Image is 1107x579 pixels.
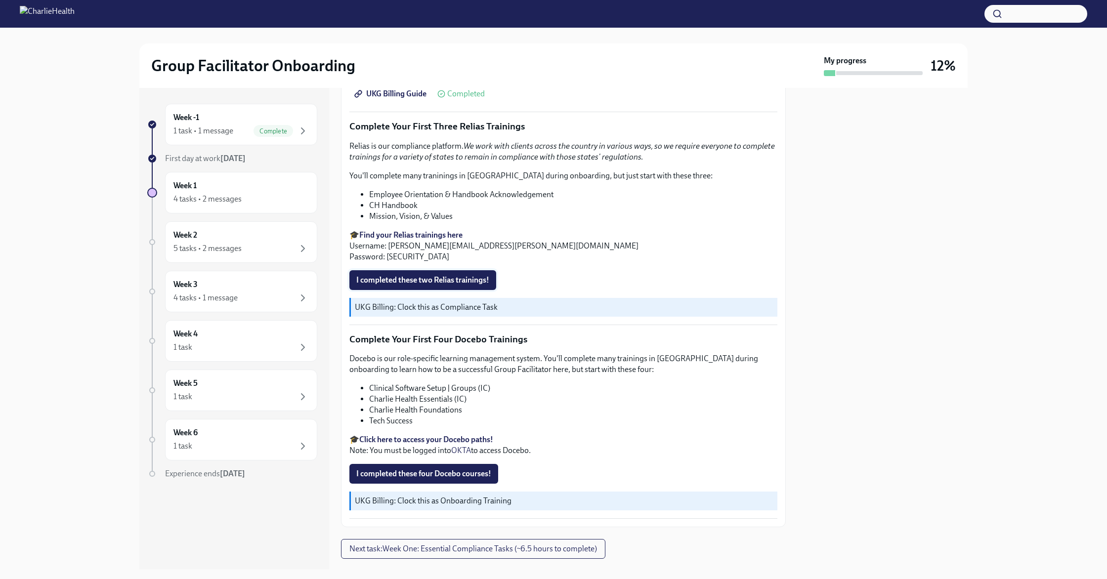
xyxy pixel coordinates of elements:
p: Complete Your First Four Docebo Trainings [349,333,777,346]
h2: Group Facilitator Onboarding [151,56,355,76]
a: Week 25 tasks • 2 messages [147,221,317,263]
div: 1 task [173,441,192,452]
a: UKG Billing Guide [349,84,433,104]
span: Completed [447,90,485,98]
a: Week 14 tasks • 2 messages [147,172,317,213]
button: Next task:Week One: Essential Compliance Tasks (~6.5 hours to complete) [341,539,605,559]
h6: Week 4 [173,329,198,339]
a: Week 41 task [147,320,317,362]
strong: [DATE] [220,469,245,478]
div: 4 tasks • 2 messages [173,194,242,205]
p: Complete Your First Three Relias Trainings [349,120,777,133]
strong: [DATE] [220,154,246,163]
button: I completed these two Relias trainings! [349,270,496,290]
p: Relias is our compliance platform. [349,141,777,163]
h6: Week 3 [173,279,198,290]
p: UKG Billing: Clock this as Onboarding Training [355,496,773,506]
p: You'll complete many traninings in [GEOGRAPHIC_DATA] during onboarding, but just start with these... [349,170,777,181]
a: Click here to access your Docebo paths! [359,435,493,444]
span: I completed these two Relias trainings! [356,275,489,285]
li: Tech Success [369,415,777,426]
span: I completed these four Docebo courses! [356,469,491,479]
li: Employee Orientation & Handbook Acknowledgement [369,189,777,200]
em: We work with clients across the country in various ways, so we require everyone to complete train... [349,141,775,162]
div: 1 task [173,391,192,402]
li: Mission, Vision, & Values [369,211,777,222]
span: UKG Billing Guide [356,89,426,99]
a: Week 61 task [147,419,317,460]
p: UKG Billing: Clock this as Compliance Task [355,302,773,313]
a: First day at work[DATE] [147,153,317,164]
span: Complete [254,127,293,135]
p: 🎓 Username: [PERSON_NAME][EMAIL_ADDRESS][PERSON_NAME][DOMAIN_NAME] Password: [SECURITY_DATA] [349,230,777,262]
li: CH Handbook [369,200,777,211]
div: 1 task [173,342,192,353]
a: Week 51 task [147,370,317,411]
a: Week 34 tasks • 1 message [147,271,317,312]
h6: Week -1 [173,112,199,123]
img: CharlieHealth [20,6,75,22]
span: First day at work [165,154,246,163]
h3: 12% [931,57,956,75]
h6: Week 2 [173,230,197,241]
div: 4 tasks • 1 message [173,292,238,303]
p: 🎓 Note: You must be logged into to access Docebo. [349,434,777,456]
button: I completed these four Docebo courses! [349,464,498,484]
span: Experience ends [165,469,245,478]
a: OKTA [451,446,471,455]
div: 5 tasks • 2 messages [173,243,242,254]
h6: Week 1 [173,180,197,191]
span: Next task : Week One: Essential Compliance Tasks (~6.5 hours to complete) [349,544,597,554]
li: Clinical Software Setup | Groups (IC) [369,383,777,394]
strong: My progress [824,55,866,66]
h6: Week 5 [173,378,198,389]
li: Charlie Health Foundations [369,405,777,415]
div: 1 task • 1 message [173,125,233,136]
li: Charlie Health Essentials (IC) [369,394,777,405]
a: Find your Relias trainings here [359,230,463,240]
h6: Week 6 [173,427,198,438]
p: Docebo is our role-specific learning management system. You'll complete many trainings in [GEOGRA... [349,353,777,375]
a: Week -11 task • 1 messageComplete [147,104,317,145]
